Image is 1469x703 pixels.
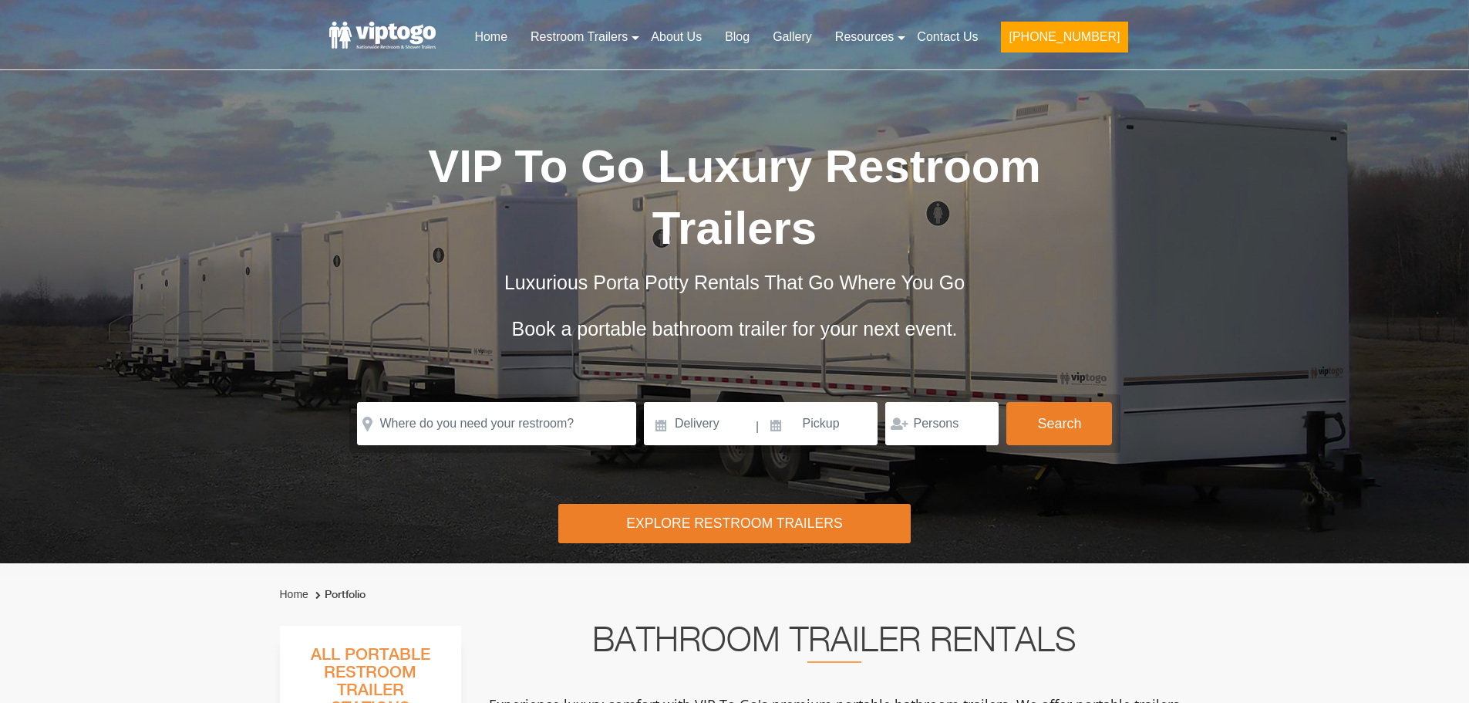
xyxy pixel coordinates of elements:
div: Explore Restroom Trailers [558,504,911,543]
input: Pickup [761,402,878,445]
a: Blog [713,20,761,54]
input: Where do you need your restroom? [357,402,636,445]
a: About Us [639,20,713,54]
button: [PHONE_NUMBER] [1001,22,1127,52]
input: Delivery [644,402,754,445]
span: Book a portable bathroom trailer for your next event. [511,318,957,340]
span: Luxurious Porta Potty Rentals That Go Where You Go [504,272,965,293]
a: Home [463,20,519,54]
a: [PHONE_NUMBER] [989,20,1139,62]
input: Persons [885,402,999,445]
span: | [756,402,759,451]
a: Gallery [761,20,824,54]
button: Search [1006,402,1112,445]
span: VIP To Go Luxury Restroom Trailers [428,140,1041,254]
a: Resources [824,20,905,54]
h2: Bathroom Trailer Rentals [482,626,1187,663]
a: Home [280,588,308,600]
a: Contact Us [905,20,989,54]
a: Restroom Trailers [519,20,639,54]
li: Portfolio [312,586,366,604]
